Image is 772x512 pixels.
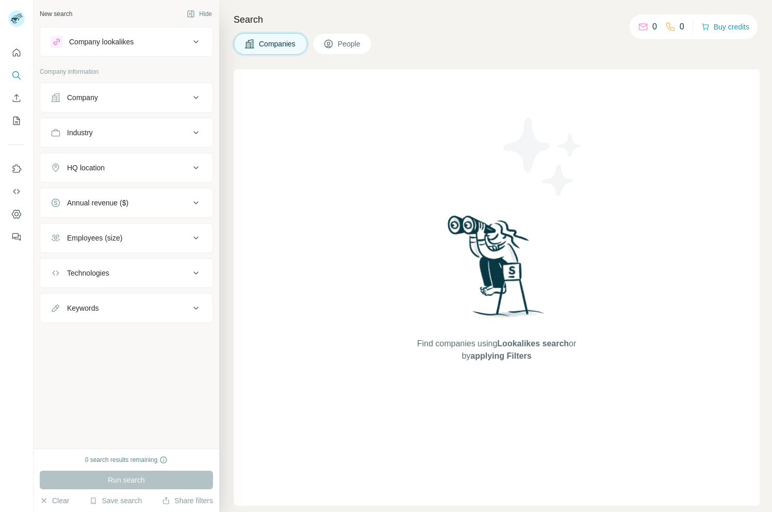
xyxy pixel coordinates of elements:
div: Annual revenue ($) [67,198,128,208]
div: Keywords [67,303,98,313]
button: Industry [40,120,212,145]
span: Find companies using or by [414,338,579,362]
button: Feedback [8,228,25,246]
p: 0 [652,21,657,33]
button: Clear [40,495,69,506]
button: Company lookalikes [40,29,212,54]
button: Use Surfe API [8,182,25,201]
button: Technologies [40,261,212,285]
span: Lookalikes search [497,339,569,348]
div: 0 search results remaining [85,455,168,465]
button: Save search [89,495,142,506]
img: Surfe Illustration - Stars [497,110,589,203]
button: My lists [8,111,25,130]
div: Company [67,92,98,103]
button: Dashboard [8,205,25,223]
div: Employees (size) [67,233,122,243]
button: Buy credits [701,20,749,34]
span: People [338,39,362,49]
div: Industry [67,127,93,138]
button: Enrich CSV [8,89,25,107]
button: Use Surfe on LinkedIn [8,159,25,178]
button: Hide [179,6,219,22]
button: Share filters [162,495,213,506]
button: Keywords [40,296,212,321]
div: Technologies [67,268,109,278]
div: HQ location [67,163,105,173]
button: Search [8,66,25,85]
button: Quick start [8,43,25,62]
span: applying Filters [470,351,531,360]
button: Company [40,85,212,110]
button: Annual revenue ($) [40,190,212,215]
p: 0 [680,21,684,33]
p: Company information [40,67,213,76]
button: Employees (size) [40,226,212,250]
h4: Search [234,12,760,27]
div: New search [40,9,72,19]
button: HQ location [40,155,212,180]
img: Surfe Illustration - Woman searching with binoculars [443,213,550,328]
span: Companies [259,39,297,49]
div: Company lookalikes [69,37,134,47]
